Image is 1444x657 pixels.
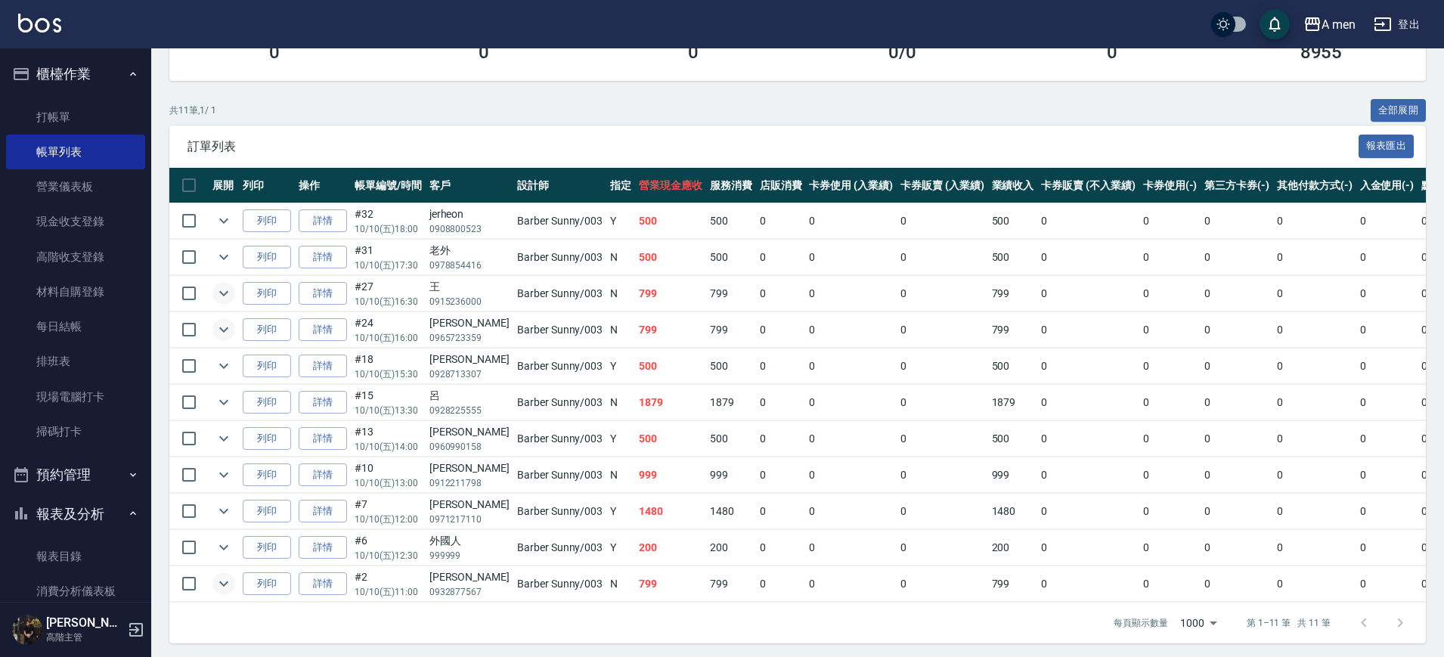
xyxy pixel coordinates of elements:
[299,282,347,305] a: 詳情
[429,367,510,381] p: 0928713307
[606,530,635,566] td: Y
[1037,312,1139,348] td: 0
[351,421,426,457] td: #13
[429,206,510,222] div: jerheon
[1139,530,1201,566] td: 0
[1037,421,1139,457] td: 0
[351,240,426,275] td: #31
[1201,457,1273,493] td: 0
[1371,99,1427,122] button: 全部展開
[243,500,291,523] button: 列印
[6,274,145,309] a: 材料自購登錄
[988,312,1038,348] td: 799
[299,572,347,596] a: 詳情
[479,42,489,63] h3: 0
[429,533,510,549] div: 外國人
[897,203,988,239] td: 0
[1037,566,1139,602] td: 0
[429,424,510,440] div: [PERSON_NAME]
[6,135,145,169] a: 帳單列表
[429,222,510,236] p: 0908800523
[635,494,706,529] td: 1480
[1356,312,1418,348] td: 0
[635,349,706,384] td: 500
[988,168,1038,203] th: 業績收入
[1300,42,1343,63] h3: 8955
[635,530,706,566] td: 200
[1139,240,1201,275] td: 0
[606,494,635,529] td: Y
[988,203,1038,239] td: 500
[897,168,988,203] th: 卡券販賣 (入業績)
[706,421,756,457] td: 500
[351,168,426,203] th: 帳單編號/時間
[243,463,291,487] button: 列印
[243,209,291,233] button: 列印
[1037,276,1139,311] td: 0
[897,240,988,275] td: 0
[355,513,422,526] p: 10/10 (五) 12:00
[299,463,347,487] a: 詳情
[1139,312,1201,348] td: 0
[429,476,510,490] p: 0912211798
[429,404,510,417] p: 0928225555
[805,349,897,384] td: 0
[429,388,510,404] div: 呂
[355,549,422,562] p: 10/10 (五) 12:30
[635,168,706,203] th: 營業現金應收
[351,457,426,493] td: #10
[1356,203,1418,239] td: 0
[1037,349,1139,384] td: 0
[1273,168,1356,203] th: 其他付款方式(-)
[187,139,1359,154] span: 訂單列表
[299,391,347,414] a: 詳情
[6,455,145,494] button: 預約管理
[1356,240,1418,275] td: 0
[1356,530,1418,566] td: 0
[351,276,426,311] td: #27
[606,385,635,420] td: N
[1273,530,1356,566] td: 0
[1139,421,1201,457] td: 0
[6,539,145,574] a: 報表目錄
[6,414,145,449] a: 掃碼打卡
[606,203,635,239] td: Y
[706,168,756,203] th: 服務消費
[756,457,806,493] td: 0
[6,494,145,534] button: 報表及分析
[6,100,145,135] a: 打帳單
[635,566,706,602] td: 799
[1139,457,1201,493] td: 0
[1201,530,1273,566] td: 0
[897,421,988,457] td: 0
[756,385,806,420] td: 0
[1273,457,1356,493] td: 0
[351,203,426,239] td: #32
[988,276,1038,311] td: 799
[239,168,295,203] th: 列印
[1273,276,1356,311] td: 0
[988,566,1038,602] td: 799
[706,240,756,275] td: 500
[606,312,635,348] td: N
[606,276,635,311] td: N
[429,585,510,599] p: 0932877567
[706,530,756,566] td: 200
[1139,349,1201,384] td: 0
[1368,11,1426,39] button: 登出
[1273,385,1356,420] td: 0
[299,209,347,233] a: 詳情
[355,222,422,236] p: 10/10 (五) 18:00
[1139,168,1201,203] th: 卡券使用(-)
[1260,9,1290,39] button: save
[429,259,510,272] p: 0978854416
[988,494,1038,529] td: 1480
[897,494,988,529] td: 0
[1037,168,1139,203] th: 卡券販賣 (不入業績)
[756,530,806,566] td: 0
[756,566,806,602] td: 0
[429,295,510,308] p: 0915236000
[1273,312,1356,348] td: 0
[897,530,988,566] td: 0
[1201,168,1273,203] th: 第三方卡券(-)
